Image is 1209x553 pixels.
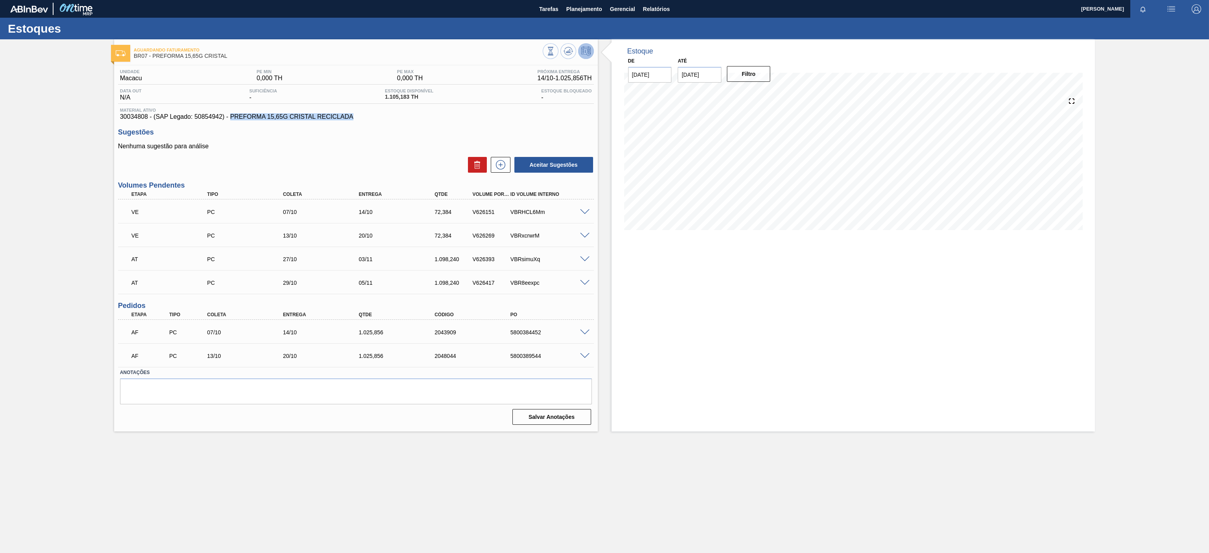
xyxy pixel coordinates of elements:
h3: Volumes Pendentes [118,181,594,190]
div: Qtde [433,192,474,197]
div: Id Volume Interno [508,192,596,197]
span: BR07 - PREFORMA 15,65G CRISTAL [134,53,543,59]
div: Pedido de Compra [167,353,209,359]
span: 1.105,183 TH [385,94,433,100]
div: VBRHCL6Mm [508,209,596,215]
span: Material ativo [120,108,592,112]
p: AF [131,353,169,359]
button: Atualizar Gráfico [560,43,576,59]
span: Gerencial [610,4,635,14]
div: - [248,88,279,101]
div: Tipo [167,312,209,317]
div: Tipo [205,192,292,197]
span: 14/10 - 1.025,856 TH [538,75,592,82]
button: Aceitar Sugestões [514,157,593,173]
div: Entrega [281,312,368,317]
div: 05/11/2025 [357,280,444,286]
div: Volume Enviado para Transporte [129,227,217,244]
img: userActions [1166,4,1176,14]
div: Etapa [129,192,217,197]
div: Aguardando Faturamento [129,324,171,341]
div: 13/10/2025 [205,353,292,359]
div: Código [433,312,520,317]
div: Volume Enviado para Transporte [129,203,217,221]
div: Volume Portal [471,192,512,197]
span: Estoque Bloqueado [541,88,592,93]
span: Estoque Disponível [385,88,433,93]
span: Unidade [120,69,142,74]
img: Logout [1192,4,1201,14]
p: VE [131,209,215,215]
p: Nenhuma sugestão para análise [118,143,594,150]
h3: Sugestões [118,128,594,136]
span: Aguardando Faturamento [134,48,543,52]
div: 29/10/2025 [281,280,368,286]
div: 72,384 [433,209,474,215]
span: Relatórios [643,4,670,14]
span: Planejamento [566,4,602,14]
span: 0,000 TH [257,75,283,82]
div: 07/10/2025 [281,209,368,215]
div: 03/11/2025 [357,256,444,262]
div: 1.025,856 [357,329,444,335]
div: Pedido de Compra [205,280,292,286]
p: AF [131,329,169,335]
h3: Pedidos [118,302,594,310]
h1: Estoques [8,24,148,33]
div: Aguardando Informações de Transporte [129,274,217,291]
div: V626151 [471,209,512,215]
div: 1.098,240 [433,280,474,286]
button: Notificações [1130,4,1155,15]
div: Aguardando Faturamento [129,347,171,365]
div: Etapa [129,312,171,317]
span: 30034808 - (SAP Legado: 50854942) - PREFORMA 15,65G CRISTAL RECICLADA [120,113,592,120]
div: 72,384 [433,232,474,239]
div: V626393 [471,256,512,262]
button: Salvar Anotações [512,409,591,425]
span: PE MAX [397,69,423,74]
div: 20/10/2025 [281,353,368,359]
div: VBRxcrwrM [508,232,596,239]
div: Entrega [357,192,444,197]
div: Estoque [627,47,653,55]
span: Data out [120,88,142,93]
span: Macacu [120,75,142,82]
div: Coleta [281,192,368,197]
div: PO [508,312,596,317]
span: PE MIN [257,69,283,74]
div: 2043909 [433,329,520,335]
div: 1.025,856 [357,353,444,359]
label: Anotações [120,367,592,378]
div: Qtde [357,312,444,317]
div: Pedido de Compra [205,209,292,215]
div: Coleta [205,312,292,317]
label: De [628,58,635,64]
div: Excluir Sugestões [464,157,487,173]
input: dd/mm/yyyy [628,67,672,83]
span: Suficiência [250,88,277,93]
span: Próxima Entrega [538,69,592,74]
button: Visão Geral dos Estoques [543,43,558,59]
img: Ícone [116,50,126,56]
p: AT [131,280,215,286]
div: Aguardando Informações de Transporte [129,251,217,268]
span: Tarefas [539,4,558,14]
label: Até [678,58,687,64]
div: Pedido de Compra [205,256,292,262]
div: 1.098,240 [433,256,474,262]
div: 14/10/2025 [357,209,444,215]
div: 27/10/2025 [281,256,368,262]
div: 2048044 [433,353,520,359]
div: N/A [118,88,144,101]
div: Pedido de Compra [167,329,209,335]
div: V626269 [471,232,512,239]
button: Filtro [727,66,771,82]
div: VBRsimuXq [508,256,596,262]
div: Aceitar Sugestões [510,156,594,173]
div: VBR8eexpc [508,280,596,286]
div: 5800389544 [508,353,596,359]
div: 14/10/2025 [281,329,368,335]
div: 5800384452 [508,329,596,335]
p: AT [131,256,215,262]
div: 13/10/2025 [281,232,368,239]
